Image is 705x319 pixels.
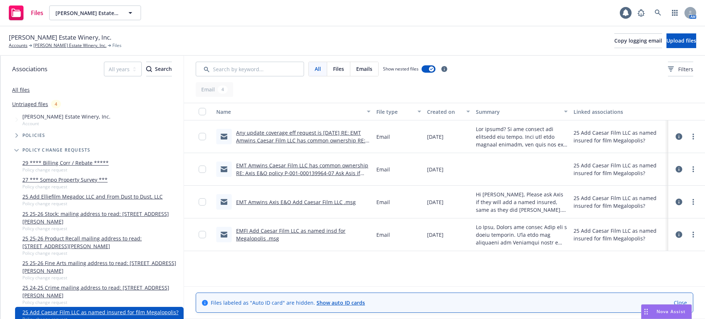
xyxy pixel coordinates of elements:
div: Linked associations [574,108,665,116]
span: Filters [668,65,693,73]
span: Policy change requests [22,148,90,152]
div: File type [376,108,413,116]
div: 25 Add Caesar Film LLC as named insured for film Megalopolis? [574,227,665,242]
span: Files labeled as "Auto ID card" are hidden. [211,299,365,307]
span: All [315,65,321,73]
span: Lor ipsumd? Si ame consect adi elitsedd eiu tempo. Inci utl etdo magnaal enimadm, ven quis nos ex... [476,125,568,148]
a: 25 25-26 Fine Arts mailing address to read: [STREET_ADDRESS][PERSON_NAME] [22,259,181,275]
span: [PERSON_NAME] Estate Winery, Inc. [55,9,119,17]
span: Email [376,166,390,173]
input: Toggle Row Selected [199,198,206,206]
span: Email [376,133,390,141]
a: 25 25-26 Product Recall mailing address to read: [STREET_ADDRESS][PERSON_NAME] [22,235,181,250]
span: Copy logging email [614,37,662,44]
button: Summary [473,103,571,120]
div: 25 Add Caesar Film LLC as named insured for film Megalopolis? [574,194,665,210]
span: [PERSON_NAME] Estate Winery, Inc. [9,33,111,42]
button: Linked associations [571,103,668,120]
a: All files [12,86,30,93]
a: 25 Add Elliefilm Megadoc LLC and From Dust to Dust, LLC [22,193,163,200]
a: 25 25-26 Stock: mailing address to read: [STREET_ADDRESS][PERSON_NAME] [22,210,181,225]
button: Upload files [666,33,696,48]
span: Policy change request [22,167,109,173]
a: Files [6,3,46,23]
div: 25 Add Caesar Film LLC as named insured for film Megalopolis? [574,162,665,177]
a: Switch app [668,6,682,20]
div: 25 Add Caesar Film LLC as named insured for film Megalopolis? [574,129,665,144]
a: EMT Amwins Axis E&O Add Caesar Film LLC .msg [236,199,356,206]
span: Email [376,198,390,206]
input: Toggle Row Selected [199,231,206,238]
span: Files [333,65,344,73]
input: Toggle Row Selected [199,133,206,140]
a: [PERSON_NAME] Estate Winery, Inc. [33,42,106,49]
span: Filters [678,65,693,73]
span: Nova Assist [657,308,686,315]
button: Name [213,103,373,120]
span: [DATE] [427,133,444,141]
span: Policy change request [22,275,181,281]
span: Policy change request [22,225,181,232]
a: Accounts [9,42,28,49]
button: File type [373,103,424,120]
svg: Search [146,66,152,72]
a: Untriaged files [12,100,48,108]
span: Files [112,42,122,49]
div: Summary [476,108,560,116]
a: 25 Add Caesar Film LLC as named insured for film Megalopolis? [22,308,178,316]
a: Search [651,6,665,20]
input: Select all [199,108,206,115]
a: more [689,230,698,239]
a: Any update coverage eff request is [DATE] RE: EMT Amwins Caesar Film LLC has common ownership RE:... [236,129,365,159]
span: Show nested files [383,66,419,72]
a: Close [674,299,687,307]
span: Account [22,120,111,127]
a: more [689,197,698,206]
span: Lo Ipsu, Dolors ame consec Adip eli s doeiu temporin. U’la etdo mag aliquaeni adm Veniamqui nostr... [476,223,568,246]
a: 25 24-25 Crime mailing address to read: [STREET_ADDRESS][PERSON_NAME] [22,284,181,299]
div: 4 [51,100,61,108]
span: Policy change request [22,200,163,207]
button: Nova Assist [641,304,692,319]
a: Report a Bug [634,6,648,20]
span: Email [376,231,390,239]
span: Upload files [666,37,696,44]
button: [PERSON_NAME] Estate Winery, Inc. [49,6,141,20]
span: Associations [12,64,47,74]
div: Drag to move [641,305,651,319]
span: Policies [22,133,46,138]
input: Search by keyword... [196,62,304,76]
span: [DATE] [427,198,444,206]
button: Copy logging email [614,33,662,48]
span: Files [31,10,43,16]
button: SearchSearch [146,62,172,76]
span: Emails [356,65,372,73]
div: Name [216,108,362,116]
input: Toggle Row Selected [199,166,206,173]
button: Filters [668,62,693,76]
button: Created on [424,103,473,120]
span: Policy change request [22,250,181,256]
a: Show auto ID cards [317,299,365,306]
span: Policy change request [22,299,181,305]
span: Policy change request [22,184,108,190]
span: [PERSON_NAME] Estate Winery, Inc. [22,113,111,120]
span: Hi [PERSON_NAME], Please ask Axis if they will add a named insured, same as they did [PERSON_NAME... [476,191,568,214]
a: more [689,132,698,141]
a: more [689,165,698,174]
span: [DATE] [427,231,444,239]
a: EMFI Add Caesar Film LLC as named insd for Megalopolis .msg [236,227,346,242]
a: EMT Amwins Caesar Film LLC has common ownership RE: Axis E&O policy P-001-000139964-07 Ask Asis i... [236,162,368,184]
a: 27 *** Sompo Property Survey *** [22,176,108,184]
span: [DATE] [427,166,444,173]
div: Search [146,62,172,76]
div: Created on [427,108,462,116]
